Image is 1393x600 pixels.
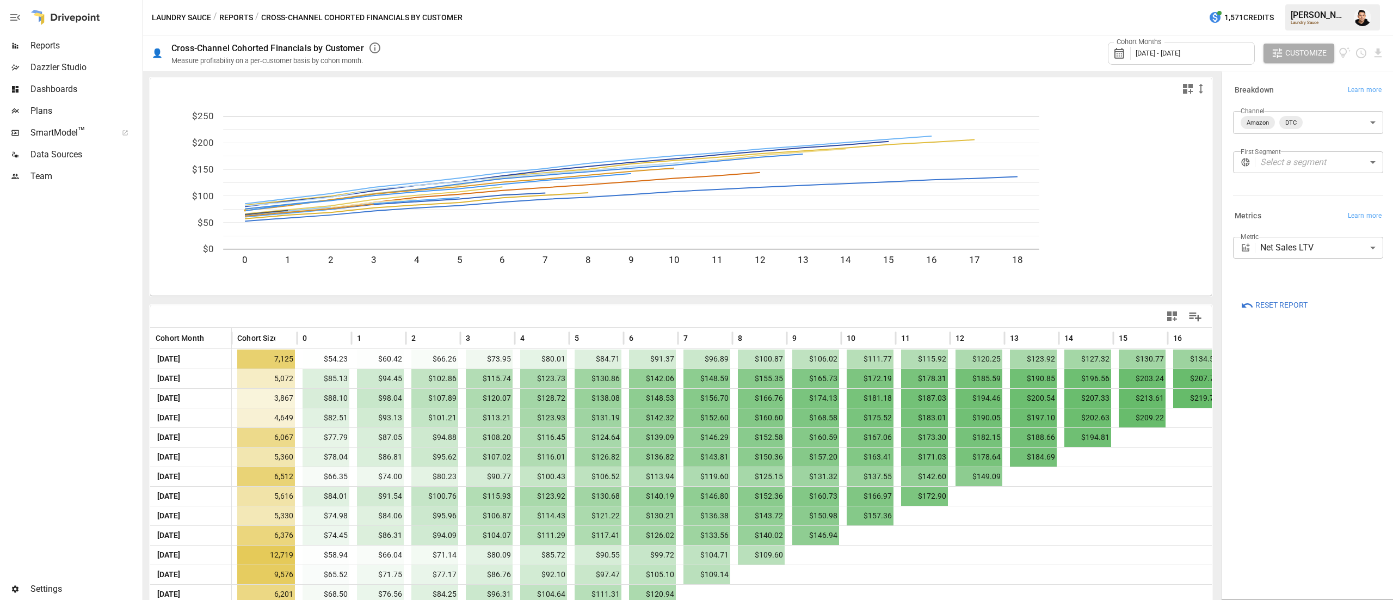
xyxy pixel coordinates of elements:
text: 10 [669,254,680,265]
span: $116.45 [520,428,567,447]
span: 7,125 [237,350,295,369]
span: $160.59 [792,428,839,447]
div: / [213,11,217,25]
span: 5,616 [237,487,295,506]
svg: A chart. [150,100,1197,296]
text: 6 [500,254,506,265]
span: $90.77 [466,467,513,486]
span: $113.21 [466,408,513,427]
text: $200 [192,137,214,148]
span: $123.92 [1010,350,1057,369]
span: $86.31 [357,526,404,545]
span: $190.05 [956,408,1002,427]
span: $126.82 [575,448,621,467]
button: Sort [798,330,813,346]
span: $182.15 [956,428,1002,447]
button: Reports [219,11,253,25]
span: $168.58 [792,408,839,427]
span: $71.14 [411,546,458,565]
button: Laundry Sauce [152,11,211,25]
span: $178.31 [901,369,948,388]
span: $102.86 [411,369,458,388]
span: $58.94 [303,546,349,565]
button: Download report [1372,47,1384,59]
span: $157.20 [792,448,839,467]
span: $80.01 [520,350,567,369]
span: $127.32 [1064,350,1111,369]
span: $91.54 [357,487,404,506]
span: $196.56 [1064,369,1111,388]
span: [DATE] [156,448,182,467]
span: Cohort Size [237,333,278,344]
div: / [255,11,259,25]
button: Sort [276,330,292,346]
span: $126.02 [629,526,676,545]
span: $166.76 [738,389,785,408]
button: Sort [911,330,926,346]
span: $116.01 [520,448,567,467]
button: Sort [205,330,220,346]
em: Select a segment [1260,157,1326,167]
span: $157.36 [847,506,893,525]
text: 11 [712,254,723,265]
span: $130.21 [629,506,676,525]
label: Channel [1241,106,1265,115]
span: Customize [1285,46,1327,60]
text: 0 [242,254,248,265]
span: [DATE] [156,369,182,388]
span: $74.00 [357,467,404,486]
span: $82.51 [303,408,349,427]
button: Sort [580,330,595,346]
span: $111.29 [520,526,567,545]
span: $200.54 [1010,389,1057,408]
span: $188.66 [1010,428,1057,447]
span: $106.87 [466,506,513,525]
span: $100.43 [520,467,567,486]
h6: Breakdown [1235,84,1274,96]
span: $131.32 [792,467,839,486]
span: $178.64 [956,448,1002,467]
span: $160.60 [738,408,785,427]
span: ™ [78,125,85,138]
span: $174.13 [792,389,839,408]
span: 3,867 [237,389,295,408]
span: [DATE] - [DATE] [1136,49,1180,57]
span: $66.35 [303,467,349,486]
span: $184.69 [1010,448,1057,467]
span: [DATE] [156,487,182,506]
text: $150 [192,164,214,175]
button: Sort [1129,330,1144,346]
text: 8 [585,254,591,265]
button: Sort [689,330,704,346]
div: Cross-Channel Cohorted Financials by Customer [171,43,364,53]
span: $84.01 [303,487,349,506]
span: 15 [1119,333,1127,344]
span: 8 [738,333,742,344]
span: [DATE] [156,428,182,447]
button: Sort [1020,330,1035,346]
button: Schedule report [1355,47,1367,59]
span: $73.95 [466,350,513,369]
span: $152.36 [738,487,785,506]
span: $163.41 [847,448,893,467]
span: $187.03 [901,389,948,408]
span: $93.13 [357,408,404,427]
span: $97.47 [575,565,621,584]
span: $80.23 [411,467,458,486]
text: 17 [969,254,980,265]
span: $125.15 [738,467,785,486]
button: Sort [417,330,432,346]
span: $194.46 [956,389,1002,408]
span: Plans [30,105,140,118]
span: $124.64 [575,428,621,447]
span: $146.94 [792,526,839,545]
span: $130.77 [1119,350,1166,369]
span: $149.09 [956,467,1002,486]
span: [DATE] [156,389,182,408]
span: $202.63 [1064,408,1111,427]
span: $117.41 [575,526,621,545]
span: 6 [629,333,633,344]
span: $209.22 [1119,408,1166,427]
span: $160.73 [792,487,839,506]
span: $91.37 [629,350,676,369]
